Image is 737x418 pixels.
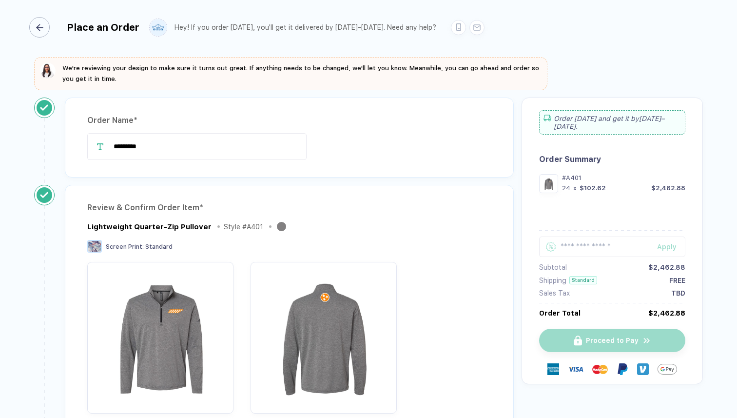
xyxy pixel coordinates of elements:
span: Screen Print : [106,243,144,250]
img: visa [568,361,583,377]
div: TBD [671,289,685,297]
img: Paypal [617,363,628,375]
div: $2,462.88 [651,184,685,192]
img: GPay [658,359,677,379]
img: e4a84cd3-7e9c-4ec2-a9d7-499163ac2f34_nt_back_1758575674964.jpg [255,267,392,403]
div: Lightweight Quarter-Zip Pullover [87,222,212,231]
div: Order [DATE] and get it by [DATE]–[DATE] . [539,110,685,135]
button: Apply [645,237,685,257]
img: e4a84cd3-7e9c-4ec2-a9d7-499163ac2f34_nt_front_1758575674961.jpg [542,177,556,191]
div: Subtotal [539,263,567,271]
img: Venmo [637,363,649,375]
div: Shipping [539,277,566,284]
div: $2,462.88 [648,263,685,271]
img: user profile [150,19,167,36]
div: 24 [562,184,570,192]
span: Standard [145,243,173,250]
div: Review & Confirm Order Item [87,200,491,216]
div: x [572,184,578,192]
div: Sales Tax [539,289,570,297]
div: Hey! If you order [DATE], you'll get it delivered by [DATE]–[DATE]. Need any help? [175,23,436,32]
div: $2,462.88 [648,309,685,317]
div: Apply [657,243,685,251]
div: FREE [669,277,685,284]
div: $102.62 [580,184,606,192]
img: sophie [40,63,56,79]
span: We're reviewing your design to make sure it turns out great. If anything needs to be changed, we'... [62,64,539,82]
img: Screen Print [87,240,102,253]
div: Order Summary [539,155,685,164]
div: Order Name [87,113,491,128]
img: express [547,363,559,375]
div: Style # A401 [224,223,263,231]
div: #A401 [562,174,685,181]
div: Place an Order [67,21,139,33]
img: master-card [592,361,608,377]
div: Standard [569,276,597,284]
button: We're reviewing your design to make sure it turns out great. If anything needs to be changed, we'... [40,63,542,84]
div: Order Total [539,309,581,317]
img: e4a84cd3-7e9c-4ec2-a9d7-499163ac2f34_nt_front_1758575674961.jpg [92,267,229,403]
